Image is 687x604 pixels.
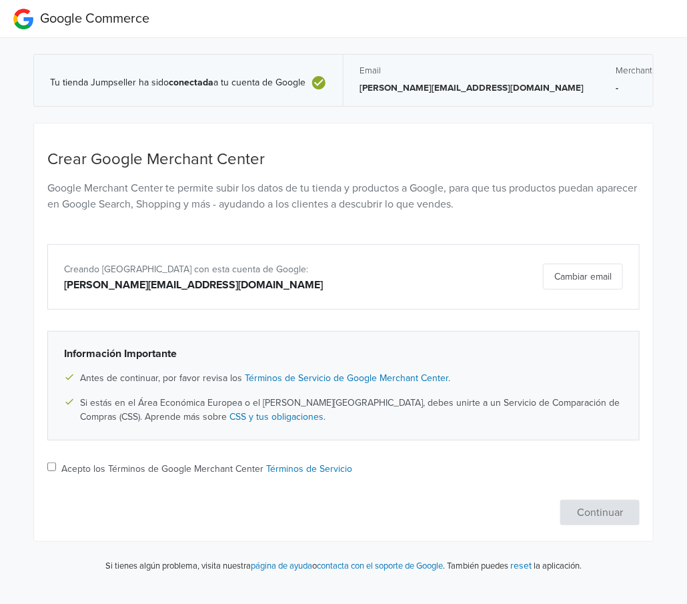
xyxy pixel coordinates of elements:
[360,81,584,95] p: [PERSON_NAME][EMAIL_ADDRESS][DOMAIN_NAME]
[169,77,213,88] b: conectada
[245,372,448,384] a: Términos de Servicio de Google Merchant Center
[445,558,582,573] p: También puedes la aplicación.
[64,264,308,275] span: Creando [GEOGRAPHIC_DATA] con esta cuenta de Google:
[317,561,443,571] a: contacta con el soporte de Google
[47,180,640,212] p: Google Merchant Center te permite subir los datos de tu tienda y productos a Google, para que tus...
[616,65,663,76] h5: Merchant ID
[229,411,323,422] a: CSS y tus obligaciones
[64,277,430,293] div: [PERSON_NAME][EMAIL_ADDRESS][DOMAIN_NAME]
[105,560,445,573] p: Si tienes algún problema, visita nuestra o .
[47,150,640,170] h4: Crear Google Merchant Center
[360,65,584,76] h5: Email
[616,81,663,95] p: -
[50,77,305,89] span: Tu tienda Jumpseller ha sido a tu cuenta de Google
[543,264,623,290] button: Cambiar email
[64,348,623,360] h6: Información Importante
[266,463,352,475] a: Términos de Servicio
[80,396,623,424] span: Si estás en el Área Económica Europea o el [PERSON_NAME][GEOGRAPHIC_DATA], debes unirte a un Serv...
[251,561,312,571] a: página de ayuda
[61,462,352,476] label: Acepto los Términos de Google Merchant Center
[80,371,450,385] span: Antes de continuar, por favor revisa los .
[40,11,149,27] span: Google Commerce
[510,558,532,573] button: reset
